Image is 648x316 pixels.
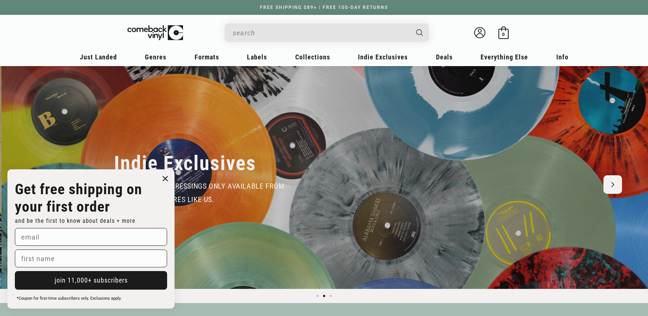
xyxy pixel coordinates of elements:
[247,53,267,61] span: Labels
[225,23,429,42] div: Search
[114,151,256,176] h2: Indie Exclusives
[603,175,622,194] button: Next slide
[145,53,166,61] span: Genres
[17,296,121,301] span: *Coupon for first-time subscribers only. Exclusions apply.
[502,32,505,37] span: 0
[80,53,117,61] span: Just Landed
[15,217,136,224] span: and be the first to know about deals + more
[15,250,167,267] input: first name
[114,182,284,204] span: special edition pressings only available from independent stores like us.
[15,180,142,215] strong: Get free shipping on your first order
[410,23,430,42] button: Search
[481,53,528,61] span: Everything Else
[160,173,171,184] button: Close dialog
[358,53,408,61] span: Indie Exclusives
[253,5,395,10] a: FREE SHIPPING $89+ | FREE 100-DAY RETURNS
[436,53,453,61] span: Deals
[15,271,167,290] button: join 11,000+ subscribers
[314,293,321,299] button: Load slide 1 of 3
[15,228,167,246] input: email
[195,53,219,61] span: Formats
[295,53,330,61] span: Collections
[233,25,409,40] input: When autocomplete results are available use up and down arrows to review and enter to select
[328,293,334,299] button: Load slide 3 of 3
[556,53,569,61] span: Info
[321,293,328,299] button: Load slide 2 of 3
